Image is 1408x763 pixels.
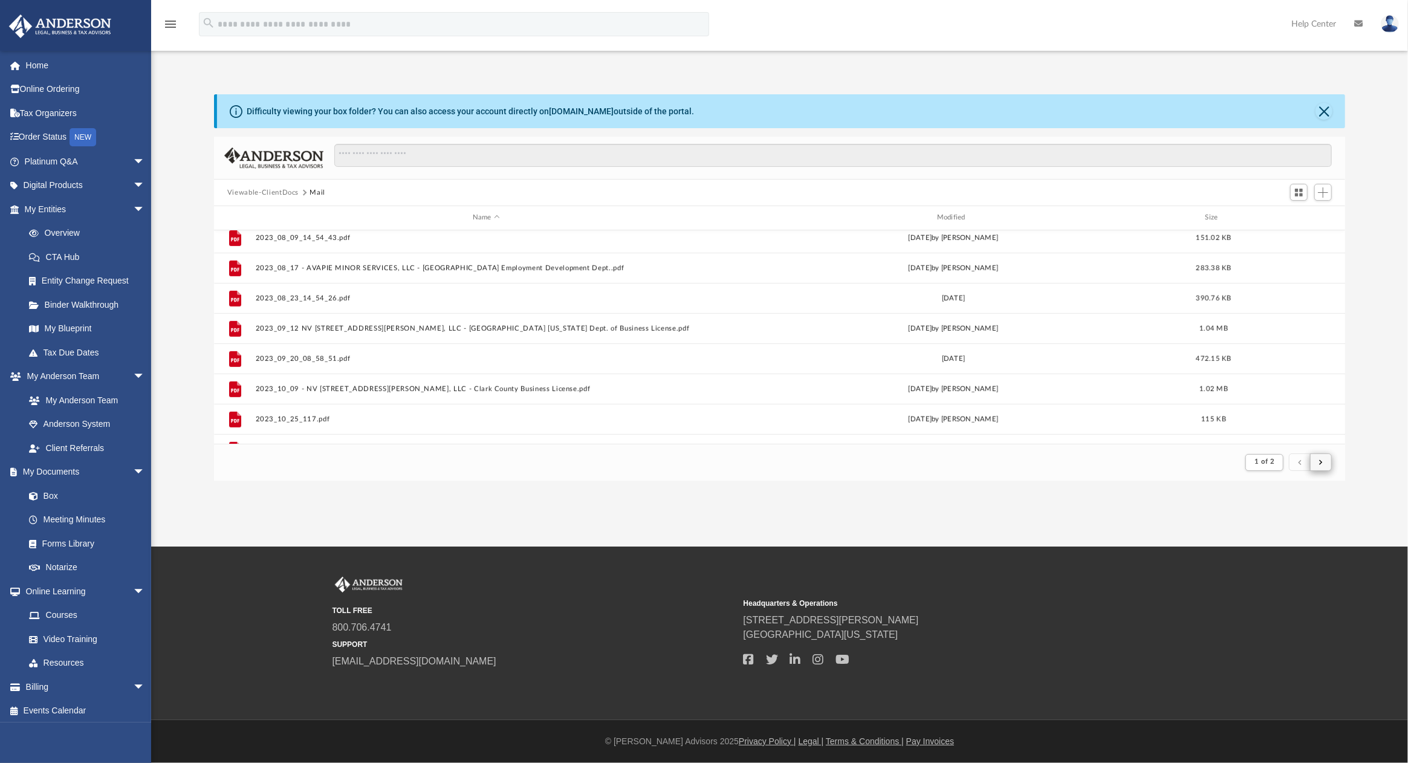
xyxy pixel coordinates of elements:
button: 2023_08_23_14_54_26.pdf [255,294,717,302]
div: id [1243,212,1328,223]
a: Forms Library [17,531,151,556]
button: 2023_10_25_117.pdf [255,415,717,423]
a: [EMAIL_ADDRESS][DOMAIN_NAME] [333,656,496,666]
div: [DATE] by [PERSON_NAME] [722,323,1184,334]
span: 472.15 KB [1196,355,1231,362]
a: Meeting Minutes [17,508,157,532]
a: CTA Hub [17,245,163,269]
small: TOLL FREE [333,605,735,616]
a: Resources [17,651,157,675]
span: 390.76 KB [1196,294,1231,301]
a: Anderson System [17,412,157,437]
i: menu [163,17,178,31]
a: [STREET_ADDRESS][PERSON_NAME] [744,615,919,625]
a: Billingarrow_drop_down [8,675,163,699]
div: © [PERSON_NAME] Advisors 2025 [151,735,1408,748]
i: search [202,16,215,30]
button: Switch to Grid View [1290,184,1308,201]
button: 2023_09_12 NV [STREET_ADDRESS][PERSON_NAME], LLC - [GEOGRAPHIC_DATA] [US_STATE] Dept. of Business... [255,325,717,333]
a: Client Referrals [17,436,157,460]
div: [DATE] by [PERSON_NAME] [722,232,1184,243]
a: 800.706.4741 [333,622,392,632]
span: arrow_drop_down [133,365,157,389]
button: Close [1316,103,1332,120]
a: Terms & Conditions | [826,736,904,746]
span: 1 of 2 [1254,458,1274,465]
div: Difficulty viewing your box folder? You can also access your account directly on outside of the p... [247,105,694,118]
div: [DATE] by [PERSON_NAME] [722,383,1184,394]
a: My Anderson Teamarrow_drop_down [8,365,157,389]
a: Tax Due Dates [17,340,163,365]
div: id [219,212,250,223]
img: Anderson Advisors Platinum Portal [5,15,115,38]
button: 2023_08_17 - AVAPIE MINOR SERVICES, LLC - [GEOGRAPHIC_DATA] Employment Development Dept..pdf [255,264,717,272]
a: [DOMAIN_NAME] [549,106,614,116]
button: 2023_10_09 - NV [STREET_ADDRESS][PERSON_NAME], LLC - Clark County Business License.pdf [255,385,717,393]
a: Legal | [799,736,824,746]
a: Tax Organizers [8,101,163,125]
span: 1.02 MB [1199,385,1228,392]
div: Name [255,212,716,223]
div: NEW [70,128,96,146]
small: Headquarters & Operations [744,598,1146,609]
a: Home [8,53,163,77]
span: 115 KB [1201,415,1226,422]
a: [GEOGRAPHIC_DATA][US_STATE] [744,629,898,640]
a: Platinum Q&Aarrow_drop_down [8,149,163,174]
small: SUPPORT [333,639,735,650]
span: 151.02 KB [1196,234,1231,241]
a: Privacy Policy | [739,736,796,746]
div: [DATE] by [PERSON_NAME] [722,414,1184,424]
a: Order StatusNEW [8,125,163,150]
img: User Pic [1381,15,1399,33]
span: 283.38 KB [1196,264,1231,271]
a: Notarize [17,556,157,580]
a: menu [163,23,178,31]
a: Pay Invoices [906,736,954,746]
button: 2023_09_20_08_58_51.pdf [255,355,717,363]
span: arrow_drop_down [133,149,157,174]
span: arrow_drop_down [133,460,157,485]
a: Online Learningarrow_drop_down [8,579,157,603]
button: Viewable-ClientDocs [227,187,299,198]
button: 2023_08_09_14_54_43.pdf [255,234,717,242]
a: Overview [17,221,163,245]
div: grid [214,230,1345,444]
button: Mail [310,187,326,198]
a: Box [17,484,151,508]
span: arrow_drop_down [133,579,157,604]
div: [DATE] by [PERSON_NAME] [722,262,1184,273]
a: Online Ordering [8,77,163,102]
a: My Entitiesarrow_drop_down [8,197,163,221]
input: Search files and folders [334,144,1332,167]
div: Size [1189,212,1238,223]
span: 1.04 MB [1199,325,1228,331]
a: Events Calendar [8,699,163,723]
a: Digital Productsarrow_drop_down [8,174,163,198]
a: My Documentsarrow_drop_down [8,460,157,484]
span: arrow_drop_down [133,197,157,222]
span: arrow_drop_down [133,174,157,198]
img: Anderson Advisors Platinum Portal [333,577,405,593]
div: [DATE] [722,353,1184,364]
a: Entity Change Request [17,269,163,293]
div: [DATE] [722,293,1184,304]
button: 1 of 2 [1245,454,1283,471]
a: My Anderson Team [17,388,151,412]
a: Courses [17,603,157,628]
a: Binder Walkthrough [17,293,163,317]
span: arrow_drop_down [133,675,157,700]
a: My Blueprint [17,317,157,341]
div: Modified [722,212,1184,223]
button: Add [1314,184,1332,201]
a: Video Training [17,627,151,651]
